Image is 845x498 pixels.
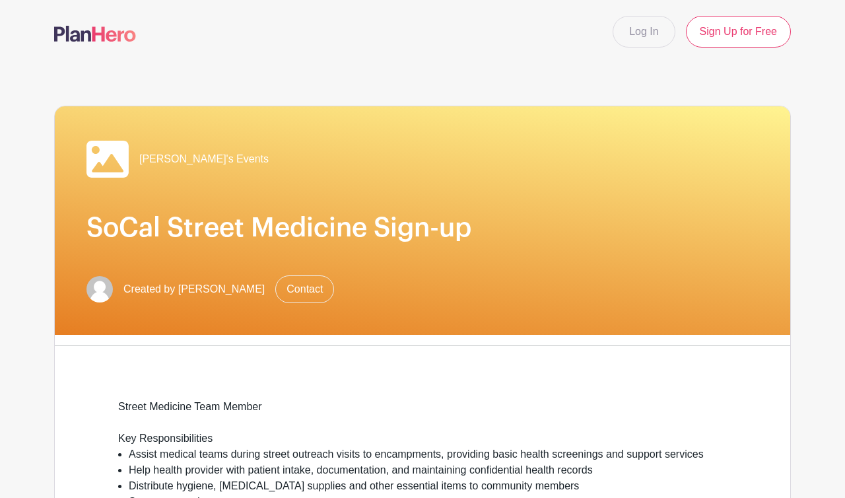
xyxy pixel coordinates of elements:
span: Created by [PERSON_NAME] [123,281,265,297]
a: Log In [613,16,675,48]
img: logo-507f7623f17ff9eddc593b1ce0a138ce2505c220e1c5a4e2b4648c50719b7d32.svg [54,26,136,42]
li: Distribute hygiene, [MEDICAL_DATA] supplies and other essential items to community members [129,478,727,494]
div: Street Medicine Team Member [118,399,727,431]
span: [PERSON_NAME]'s Events [139,151,269,167]
li: Help health provider with patient intake, documentation, and maintaining confidential health records [129,462,727,478]
a: Contact [275,275,334,303]
h1: SoCal Street Medicine Sign-up [86,212,759,244]
a: Sign Up for Free [686,16,791,48]
li: Assist medical teams during street outreach visits to encampments, providing basic health screeni... [129,446,727,462]
img: default-ce2991bfa6775e67f084385cd625a349d9dcbb7a52a09fb2fda1e96e2d18dcdb.png [86,276,113,302]
div: Key Responsibilities [118,431,727,446]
